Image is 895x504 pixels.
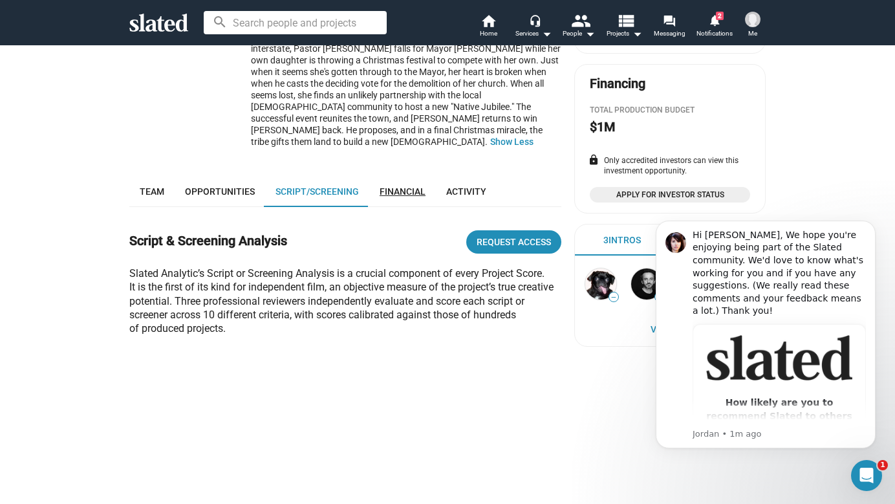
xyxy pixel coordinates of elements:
[609,294,618,301] span: —
[539,26,554,41] mat-icon: arrow_drop_down
[631,268,662,300] img: MUZAFFER YONTEM
[588,154,599,166] mat-icon: lock
[616,11,635,30] mat-icon: view_list
[204,11,387,34] input: Search people and projects
[140,186,164,197] span: Team
[436,176,497,207] a: Activity
[590,118,615,136] h2: $1M
[590,187,750,203] a: Apply for Investor Status
[601,13,647,41] button: Projects
[175,176,265,207] a: Opportunities
[696,26,733,41] span: Notifications
[129,232,287,250] h2: Script & Screening Analysis
[647,13,692,41] a: Messaging
[878,460,888,470] span: 1
[748,26,757,41] span: Me
[563,26,595,41] div: People
[590,105,750,116] div: Total Production budget
[556,13,601,41] button: People
[265,176,369,207] a: Script/Screening
[603,234,641,247] div: 3 Intros
[708,14,720,26] mat-icon: notifications
[480,13,496,28] mat-icon: home
[590,156,750,177] div: Only accredited investors can view this investment opportunity.
[590,75,645,93] div: Financing
[585,268,616,300] img: Sharon Bruneau
[511,13,556,41] button: Services
[582,26,598,41] mat-icon: arrow_drop_down
[446,186,486,197] span: Activity
[466,13,511,41] a: Home
[529,14,541,26] mat-icon: headset_mic
[129,267,561,335] p: Slated Analytic’s Script or Screening Analysis is a crucial component of every Project Score. It ...
[629,26,645,41] mat-icon: arrow_drop_down
[185,186,255,197] span: Opportunities
[716,12,724,20] span: 2
[692,13,737,41] a: 2Notifications
[466,230,561,254] button: Request Access
[477,230,551,254] span: Request Access
[129,176,175,207] a: Team
[745,12,760,27] img: Maggie McClure
[663,14,675,27] mat-icon: forum
[490,136,534,148] button: Show Less
[380,186,426,197] span: Financial
[851,460,882,491] iframe: Intercom live chat
[737,9,768,43] button: Maggie McClureMe
[577,318,762,341] a: View All
[654,26,685,41] span: Messaging
[369,176,436,207] a: Financial
[636,204,895,498] iframe: Intercom notifications message
[588,318,752,341] span: View All
[515,26,552,41] div: Services
[275,186,359,197] span: Script/Screening
[480,26,497,41] span: Home
[571,11,590,30] mat-icon: people
[251,32,561,147] span: While fighting his plan to demolish her [DEMOGRAPHIC_DATA] for an interstate, Pastor [PERSON_NAME...
[598,188,742,201] span: Apply for Investor Status
[607,26,642,41] span: Projects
